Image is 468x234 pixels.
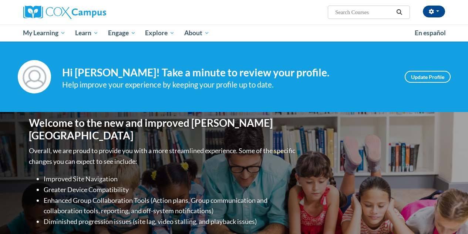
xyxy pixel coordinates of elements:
[18,24,71,42] a: My Learning
[415,29,446,37] span: En español
[108,29,136,37] span: Engage
[140,24,179,42] a: Explore
[184,29,209,37] span: About
[394,8,405,17] button: Search
[44,174,297,184] li: Improved Site Navigation
[438,204,462,228] iframe: Button to launch messaging window
[29,145,297,167] p: Overall, we are proud to provide you with a more streamlined experience. Some of the specific cha...
[75,29,98,37] span: Learn
[29,117,297,142] h1: Welcome to the new and improved [PERSON_NAME][GEOGRAPHIC_DATA]
[70,24,103,42] a: Learn
[18,24,451,42] div: Main menu
[410,25,451,41] a: En español
[179,24,214,42] a: About
[23,6,156,19] a: Cox Campus
[23,29,65,37] span: My Learning
[334,8,394,17] input: Search Courses
[44,195,297,217] li: Enhanced Group Collaboration Tools (Action plans, Group communication and collaboration tools, re...
[18,60,51,93] img: Profile Image
[62,66,394,79] h4: Hi [PERSON_NAME]! Take a minute to review your profile.
[23,6,106,19] img: Cox Campus
[44,184,297,195] li: Greater Device Compatibility
[405,71,451,83] a: Update Profile
[145,29,175,37] span: Explore
[44,216,297,227] li: Diminished progression issues (site lag, video stalling, and playback issues)
[423,6,445,17] button: Account Settings
[62,79,394,91] div: Help improve your experience by keeping your profile up to date.
[103,24,141,42] a: Engage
